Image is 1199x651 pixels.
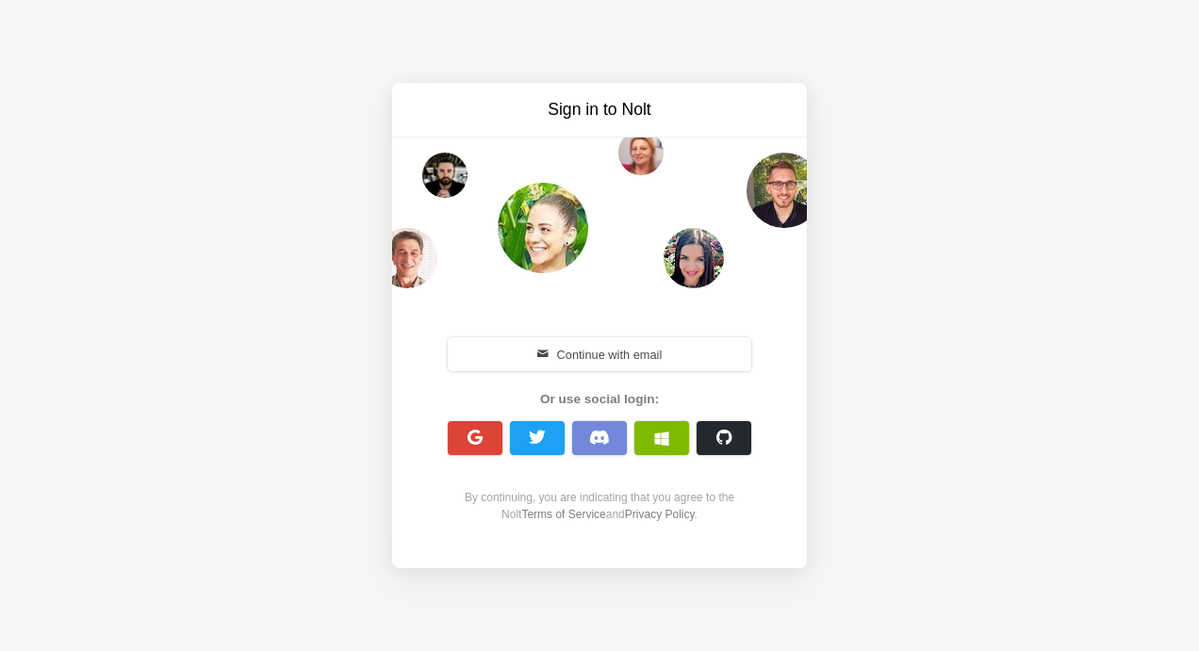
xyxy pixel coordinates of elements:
button: Continue with email [448,337,751,371]
a: Privacy Policy [625,508,695,521]
div: By continuing, you are indicating that you agree to the Nolt and . [437,489,762,523]
h3: Sign in to Nolt [441,98,758,122]
a: Terms of Service [521,508,605,521]
div: Or use social login: [437,390,762,409]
